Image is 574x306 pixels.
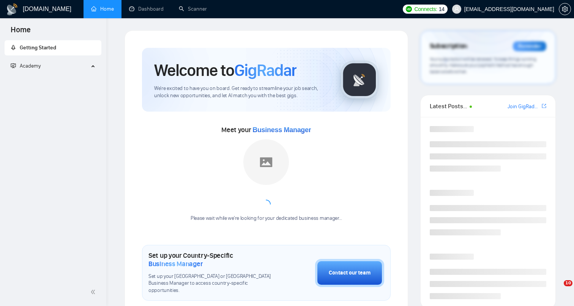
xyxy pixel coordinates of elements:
[439,5,445,13] span: 14
[430,40,467,53] span: Subscription
[154,60,296,80] h1: Welcome to
[422,232,574,285] iframe: Intercom notifications message
[252,126,311,134] span: Business Manager
[315,259,384,287] button: Contact our team
[430,101,467,111] span: Latest Posts from the GigRadar Community
[186,215,347,222] div: Please wait while we're looking for your dedicated business manager...
[414,5,437,13] span: Connects:
[148,251,277,268] h1: Set up your Country-Specific
[6,3,18,16] img: logo
[513,41,546,51] div: Reminder
[559,3,571,15] button: setting
[11,63,16,68] span: fund-projection-screen
[154,85,328,99] span: We're excited to have you on board. Get ready to streamline your job search, unlock new opportuni...
[548,280,566,298] iframe: Intercom live chat
[234,60,296,80] span: GigRadar
[11,63,41,69] span: Academy
[20,63,41,69] span: Academy
[90,288,98,296] span: double-left
[129,6,164,12] a: dashboardDashboard
[542,103,546,109] span: export
[329,269,371,277] div: Contact our team
[542,103,546,110] a: export
[221,126,311,134] span: Meet your
[5,40,101,55] li: Getting Started
[406,6,412,12] img: upwork-logo.png
[564,280,572,286] span: 10
[341,61,378,99] img: gigradar-logo.png
[5,24,37,40] span: Home
[179,6,207,12] a: searchScanner
[148,273,277,295] span: Set up your [GEOGRAPHIC_DATA] or [GEOGRAPHIC_DATA] Business Manager to access country-specific op...
[508,103,540,111] a: Join GigRadar Slack Community
[11,45,16,50] span: rocket
[559,6,571,12] a: setting
[559,6,571,12] span: setting
[148,260,203,268] span: Business Manager
[261,199,271,209] span: loading
[20,44,56,51] span: Getting Started
[91,6,114,12] a: homeHome
[454,6,459,12] span: user
[243,139,289,185] img: placeholder.png
[430,56,536,74] span: Your subscription will be renewed. To keep things running smoothly, make sure your payment method...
